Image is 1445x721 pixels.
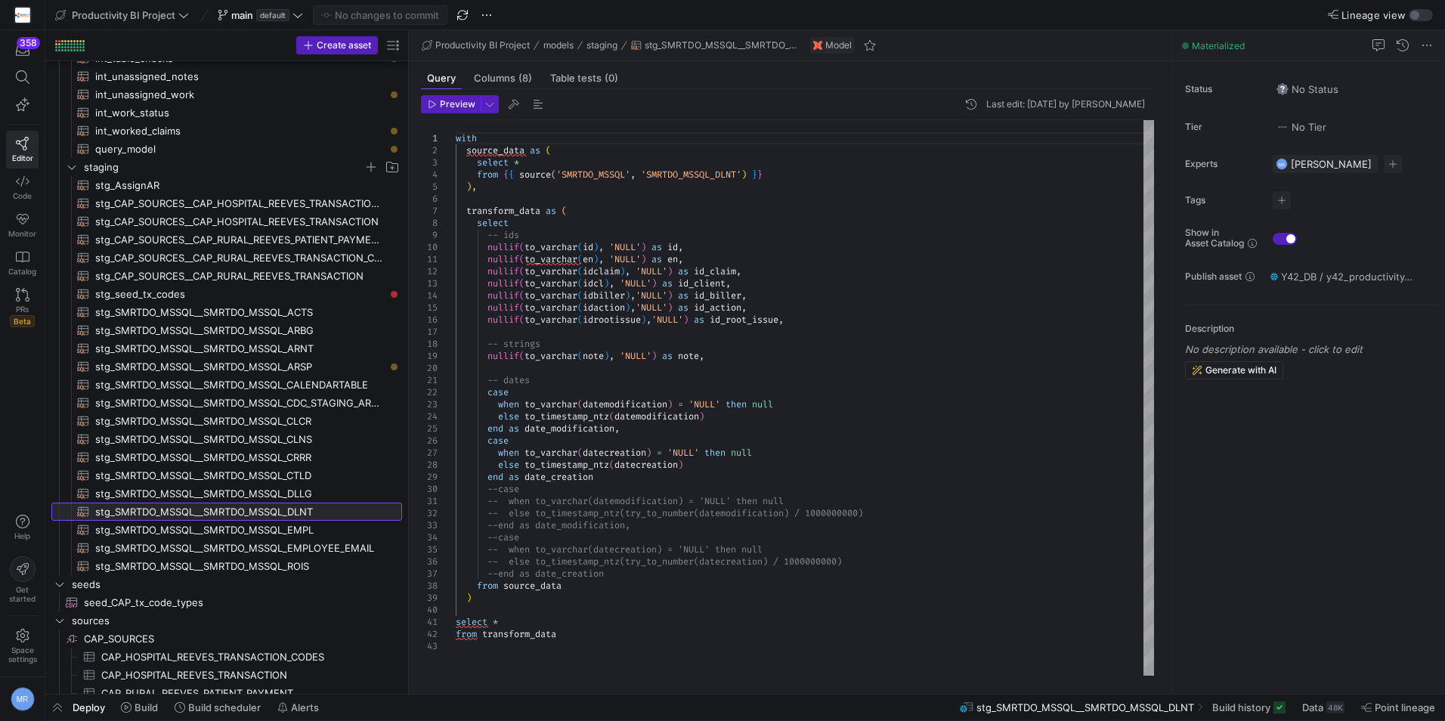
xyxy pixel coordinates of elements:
div: Press SPACE to select this row. [51,212,402,231]
a: int_unassigned_work​​​​​​​​​​ [51,85,402,104]
button: Y42_DB / y42_productivity_bi_project_main / STG_SMRTDO_MSSQL__SMRTDO_MSSQL_DLNT [1267,267,1418,286]
span: ( [577,350,583,362]
span: ( [551,169,556,181]
span: , [646,314,651,326]
button: No statusNo Status [1273,79,1342,99]
span: , [741,289,747,302]
span: stg_CAP_SOURCES__CAP_HOSPITAL_REEVES_TRANSACTION_CODES​​​​​​​​​​ [95,195,385,212]
span: ) [593,241,599,253]
button: Build [114,695,165,720]
span: as [530,144,540,156]
span: Model [825,40,852,51]
span: 'NULL' [609,241,641,253]
span: ( [577,314,583,326]
a: stg_SMRTDO_MSSQL__SMRTDO_MSSQL_ACTS​​​​​​​​​​ [51,303,402,321]
button: models [540,36,577,54]
span: ( [519,350,524,362]
span: source_data [466,144,524,156]
a: stg_AssignAR​​​​​​​​​​ [51,176,402,194]
span: 'NULL' [651,314,683,326]
span: ( [519,277,524,289]
span: Editor [12,153,33,162]
span: ( [577,277,583,289]
span: PRs [16,305,29,314]
span: Build scheduler [188,701,261,713]
span: Build [135,701,158,713]
div: MR [1276,158,1288,170]
a: int_unassigned_notes​​​​​​​​​​ [51,67,402,85]
div: 13 [421,277,438,289]
span: select [477,156,509,169]
span: 'SMRTDO_MSSQL' [556,169,630,181]
span: stg_AssignAR​​​​​​​​​​ [95,177,385,194]
div: Press SPACE to select this row. [51,158,402,176]
span: id_biller [694,289,741,302]
span: ( [519,265,524,277]
span: stg_SMRTDO_MSSQL__SMRTDO_MSSQL_CDC_STAGING_ARBG​​​​​​​​​​ [95,395,385,412]
a: stg_SMRTDO_MSSQL__SMRTDO_MSSQL_ARSP​​​​​​​​​​ [51,357,402,376]
span: , [630,302,636,314]
div: 14 [421,289,438,302]
div: 48K [1326,701,1344,713]
a: stg_CAP_SOURCES__CAP_HOSPITAL_REEVES_TRANSACTION​​​​​​​​​​ [51,212,402,231]
button: Getstarted [6,550,39,609]
button: MR [6,683,39,715]
a: stg_SMRTDO_MSSQL__SMRTDO_MSSQL_DLLG​​​​​​​​​​ [51,484,402,503]
div: 7 [421,205,438,217]
span: stg_CAP_SOURCES__CAP_HOSPITAL_REEVES_TRANSACTION​​​​​​​​​​ [95,213,385,231]
a: PRsBeta [6,282,39,333]
span: nullif [487,350,519,362]
a: Spacesettings [6,622,39,670]
span: Generate with AI [1205,365,1276,376]
span: , [678,253,683,265]
span: Show in Asset Catalog [1185,227,1244,249]
span: { [503,169,509,181]
span: Query [427,73,456,83]
span: ( [519,241,524,253]
span: Experts [1185,159,1261,169]
img: No status [1276,83,1289,95]
span: idcl [583,277,604,289]
div: 19 [421,350,438,362]
span: main [231,9,253,21]
button: maindefault [214,5,307,25]
span: default [256,9,289,21]
div: Press SPACE to select this row. [51,104,402,122]
span: stg_CAP_SOURCES__CAP_RURAL_REEVES_TRANSACTION​​​​​​​​​​ [95,268,385,285]
span: int_work_status​​​​​​​​​​ [95,104,385,122]
span: Preview [440,99,475,110]
div: 8 [421,217,438,229]
span: , [778,314,784,326]
a: stg_SMRTDO_MSSQL__SMRTDO_MSSQL_DLNT​​​​​​​​​​ [51,503,402,521]
a: stg_SMRTDO_MSSQL__SMRTDO_MSSQL_CLNS​​​​​​​​​​ [51,430,402,448]
a: int_worked_claims​​​​​​​​​​ [51,122,402,140]
span: Create asset [317,40,371,51]
a: CAP_RURAL_REEVES_PATIENT_PAYMENT​​​​​​​​​ [51,684,402,702]
button: staging [583,36,621,54]
span: Table tests [550,73,618,83]
span: nullif [487,289,519,302]
span: 'NULL' [636,265,667,277]
div: Press SPACE to select this row. [51,194,402,212]
span: , [599,241,604,253]
a: Editor [6,131,39,169]
div: 4 [421,169,438,181]
span: Productivity BI Project [435,40,530,51]
span: Lineage view [1341,9,1406,21]
a: stg_CAP_SOURCES__CAP_RURAL_REEVES_TRANSACTION_CODES​​​​​​​​​​ [51,249,402,267]
span: id_claim [694,265,736,277]
span: idclaim [583,265,620,277]
span: ( [562,205,567,217]
span: [PERSON_NAME] [1291,158,1372,170]
div: 17 [421,326,438,338]
span: -- ids [487,229,519,241]
span: to_varchar [524,350,577,362]
a: Monitor [6,206,39,244]
span: ) [683,314,688,326]
span: 'NULL' [620,277,651,289]
span: } [757,169,763,181]
button: Productivity BI Project [51,5,193,25]
div: Press SPACE to select this row. [51,630,402,648]
span: idbiller [583,289,625,302]
span: ) [667,265,673,277]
